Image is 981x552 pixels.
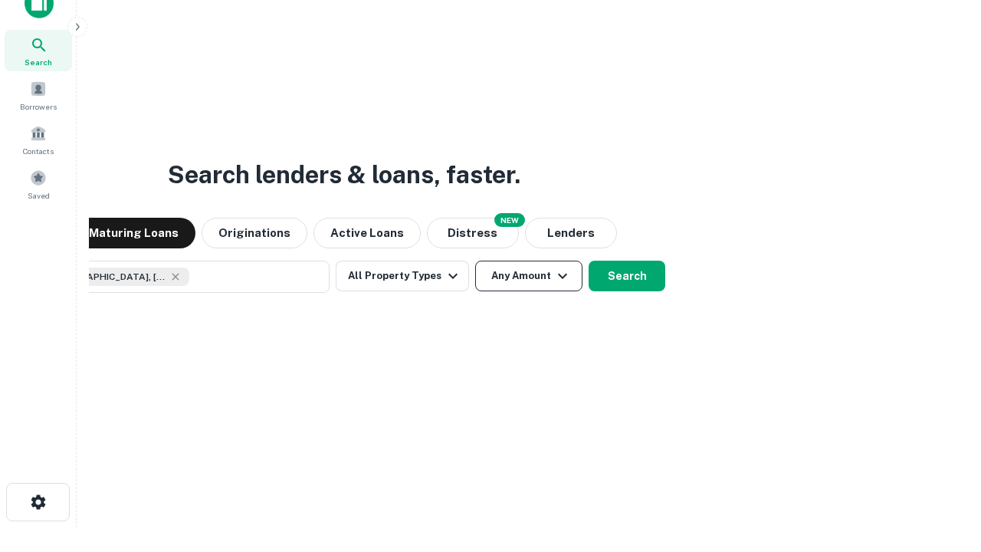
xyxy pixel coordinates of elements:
span: Saved [28,189,50,202]
button: [GEOGRAPHIC_DATA], [GEOGRAPHIC_DATA], [GEOGRAPHIC_DATA] [23,261,330,293]
a: Search [5,30,72,71]
button: Search distressed loans with lien and other non-mortgage details. [427,218,519,248]
button: All Property Types [336,261,469,291]
span: [GEOGRAPHIC_DATA], [GEOGRAPHIC_DATA], [GEOGRAPHIC_DATA] [51,270,166,284]
button: Active Loans [313,218,421,248]
a: Borrowers [5,74,72,116]
span: Search [25,56,52,68]
div: NEW [494,213,525,227]
button: Any Amount [475,261,582,291]
button: Search [589,261,665,291]
iframe: Chat Widget [904,429,981,503]
h3: Search lenders & loans, faster. [168,156,520,193]
button: Originations [202,218,307,248]
span: Borrowers [20,100,57,113]
button: Lenders [525,218,617,248]
a: Saved [5,163,72,205]
a: Contacts [5,119,72,160]
span: Contacts [23,145,54,157]
button: Maturing Loans [72,218,195,248]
